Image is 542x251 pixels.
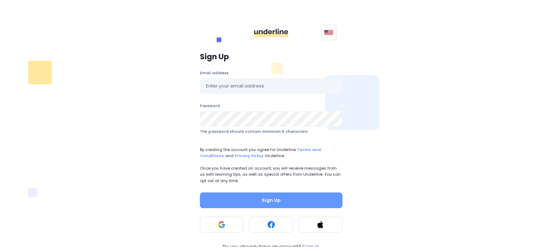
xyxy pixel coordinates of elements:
a: Privacy Policy [234,153,264,159]
span: By creating the account you agree for Underline and Underline [200,147,342,159]
button: Sign Up [200,192,342,208]
label: Password [200,102,342,109]
a: Do you already have an account? Sign In [200,243,342,250]
a: Terms and Conditions [200,147,321,159]
p: Sign In [302,243,319,250]
p: Sign Up [200,52,342,61]
span: The password should contain minimum 6 characters [200,129,308,134]
img: svg+xml;base64,PHN2ZyB4bWxucz0iaHR0cDovL3d3dy53My5vcmcvMjAwMC9zdmciIHhtbG5zOnhsaW5rPSJodHRwOi8vd3... [324,30,333,35]
span: Do you already have an account? [223,243,302,250]
label: Email address [200,70,342,76]
p: Once you have created an account, you will receive messages from us with learning tips, as well a... [200,165,342,184]
img: ddgMu+Zv+CXDCfumCWfsmuPlDdRfDDxAd9LAAAAAAElFTkSuQmCC [254,29,288,37]
input: Enter your email address [200,78,342,94]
